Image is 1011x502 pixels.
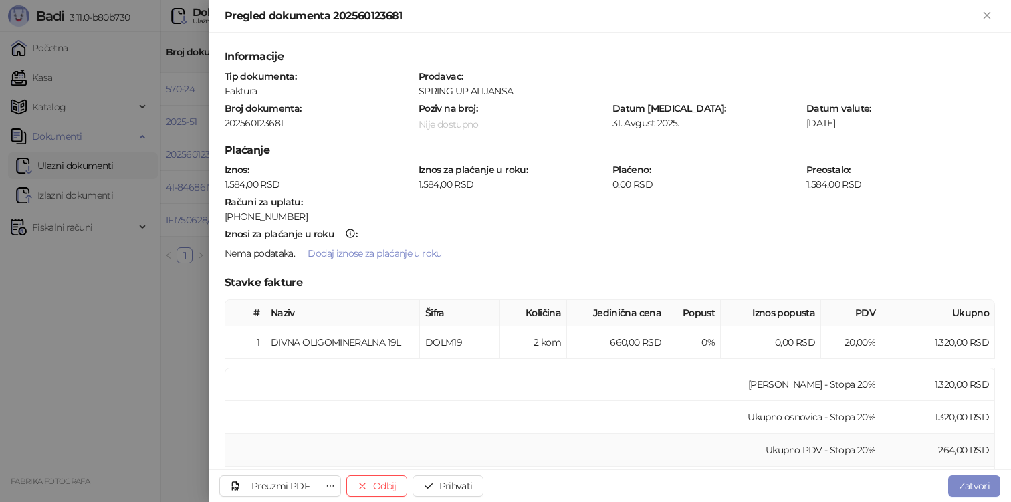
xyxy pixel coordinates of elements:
th: PDV [821,300,881,326]
div: 1.584,00 RSD [223,178,415,191]
td: 1.320,00 RSD [881,326,995,359]
td: DOLM19 [420,326,500,359]
strong: Računi za uplatu : [225,196,302,208]
strong: Plaćeno : [612,164,651,176]
div: 31. Avgust 2025. [611,117,802,129]
button: Zatvori [948,475,1000,497]
td: 1.320,00 RSD [881,368,995,401]
td: 1.320,00 RSD [881,401,995,434]
span: 20,00 % [845,336,875,348]
span: ellipsis [326,481,335,491]
div: [PHONE_NUMBER] [225,211,995,223]
div: 1.584,00 RSD [417,178,608,191]
th: Popust [667,300,721,326]
div: Preuzmi PDF [251,480,310,492]
strong: Datum valute : [806,102,871,114]
h5: Informacije [225,49,995,65]
td: 1 [225,326,265,359]
h5: Stavke fakture [225,275,995,291]
span: Nije dostupno [419,118,479,130]
strong: Iznos za plaćanje u roku : [419,164,528,176]
th: Iznos popusta [721,300,821,326]
td: 0,00 RSD [721,326,821,359]
td: 2 kom [500,326,567,359]
strong: Preostalo : [806,164,851,176]
th: Šifra [420,300,500,326]
div: 1.584,00 RSD [805,178,996,191]
div: Pregled dokumenta 202560123681 [225,8,979,24]
div: . [223,243,996,264]
strong: Prodavac : [419,70,463,82]
div: Iznosi za plaćanje u roku [225,229,334,239]
strong: Datum [MEDICAL_DATA] : [612,102,726,114]
button: Odbij [346,475,407,497]
td: [PERSON_NAME] - Stopa 20% [225,368,881,401]
th: # [225,300,265,326]
div: SPRING UP ALIJANSA [418,85,994,97]
div: [DATE] [805,117,996,129]
th: Ukupno [881,300,995,326]
strong: : [225,228,357,240]
td: 264,00 RSD [881,434,995,467]
h5: Plaćanje [225,142,995,158]
button: Prihvati [413,475,483,497]
strong: Tip dokumenta : [225,70,296,82]
div: 0,00 RSD [611,178,802,191]
th: Naziv [265,300,420,326]
button: Dodaj iznose za plaćanje u roku [297,243,452,264]
strong: Broj dokumenta : [225,102,301,114]
button: Zatvori [979,8,995,24]
td: 660,00 RSD [567,326,667,359]
td: 0% [667,326,721,359]
strong: Iznos : [225,164,249,176]
td: Ukupno osnovica - Stopa 20% [225,401,881,434]
div: DIVNA OLIGOMINERALNA 19L [271,335,414,350]
span: Nema podataka [225,247,294,259]
strong: Poziv na broj : [419,102,477,114]
th: Jedinična cena [567,300,667,326]
div: Faktura [223,85,415,97]
div: 202560123681 [223,117,415,129]
th: Količina [500,300,567,326]
a: Preuzmi PDF [219,475,320,497]
td: Ukupno PDV - Stopa 20% [225,434,881,467]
